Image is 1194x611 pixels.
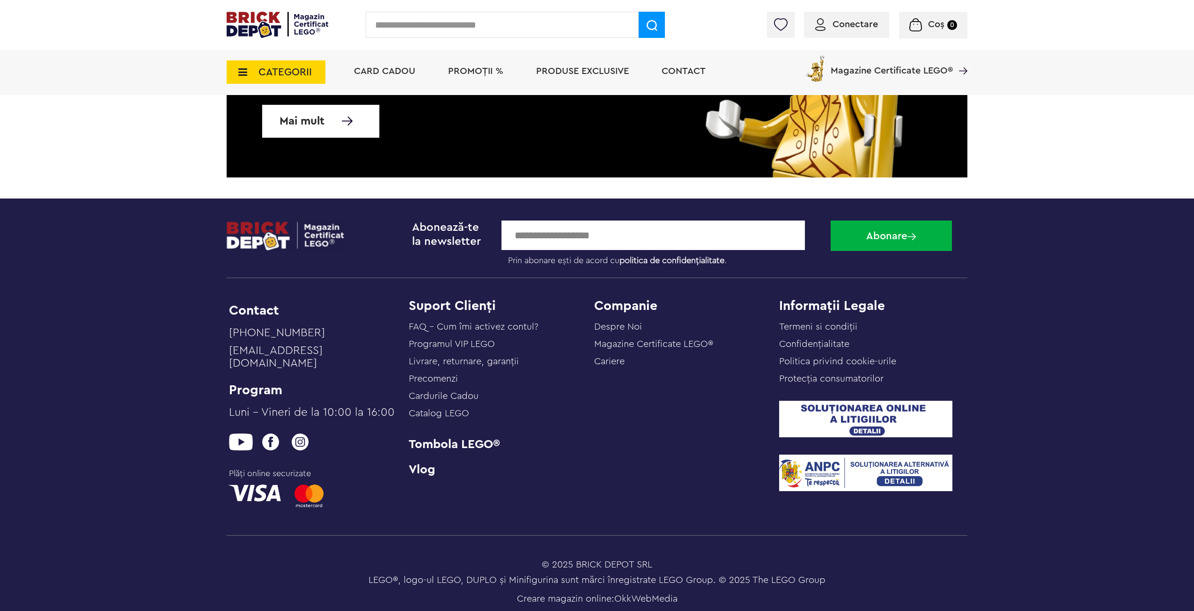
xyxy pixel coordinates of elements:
[409,391,479,401] a: Cardurile Cadou
[342,117,353,125] img: Mai multe informatii
[448,66,503,76] a: PROMOȚII %
[409,322,538,331] a: FAQ - Cum îmi activez contul?
[262,104,380,138] a: Mai mult
[409,409,469,418] a: Catalog LEGO
[354,66,415,76] a: Card Cadou
[779,299,965,312] h4: Informații Legale
[229,304,397,317] li: Contact
[409,438,594,451] a: Tombola LEGO®
[409,465,594,474] a: Vlog
[779,455,952,491] img: ANPC
[594,357,625,366] a: Cariere
[229,467,389,480] span: Plăți online securizate
[409,339,495,349] a: Programul VIP LEGO
[928,20,944,29] span: Coș
[779,374,884,383] a: Protecţia consumatorilor
[779,401,952,437] img: SOL
[619,256,724,265] a: politica de confidențialitate
[258,67,312,77] span: CATEGORII
[288,434,312,450] img: instagram
[501,250,824,266] label: Prin abonare ești de acord cu .
[409,357,519,366] a: Livrare, returnare, garanţii
[907,233,916,240] img: Abonare
[831,54,953,75] span: Magazine Certificate LEGO®
[953,54,967,63] a: Magazine Certificate LEGO®
[229,434,253,450] img: youtube
[815,20,878,29] a: Conectare
[831,221,952,251] button: Abonare
[947,20,957,30] small: 0
[229,345,397,375] a: [EMAIL_ADDRESS][DOMAIN_NAME]
[280,117,324,126] span: Mai mult
[409,374,458,383] a: Precomenzi
[295,485,324,507] img: mastercard
[409,299,594,312] h4: Suport Clienți
[594,299,780,312] h4: Companie
[614,594,678,604] a: OkkWebMedia
[536,66,629,76] a: Produse exclusive
[779,357,896,366] a: Politica privind cookie-urile
[229,406,397,424] a: Luni – Vineri de la 10:00 la 16:00
[229,327,397,345] a: [PHONE_NUMBER]
[229,485,281,501] img: visa
[227,221,345,251] img: footerlogo
[594,339,713,349] a: Magazine Certificate LEGO®
[227,558,967,572] div: © 2025 BRICK DEPOT SRL
[517,594,612,604] a: Creare magazin online
[258,434,282,450] img: facebook
[594,322,642,331] a: Despre Noi
[662,66,706,76] a: Contact
[229,383,397,397] li: Program
[779,322,857,331] a: Termeni si condiții
[833,20,878,29] span: Conectare
[779,339,849,349] a: Confidențialitate
[412,222,481,247] span: Abonează-te la newsletter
